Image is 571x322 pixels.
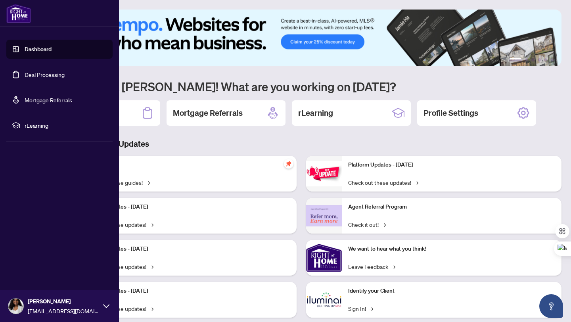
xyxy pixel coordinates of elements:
span: [PERSON_NAME] [28,297,99,306]
span: → [149,220,153,229]
img: logo [6,4,31,23]
p: We want to hear what you think! [348,245,555,253]
p: Agent Referral Program [348,203,555,211]
button: 3 [531,58,535,61]
p: Platform Updates - [DATE] [83,287,290,295]
h3: Brokerage & Industry Updates [41,138,561,149]
img: Agent Referral Program [306,205,342,227]
a: Dashboard [25,46,52,53]
img: Platform Updates - June 23, 2025 [306,161,342,186]
a: Check it out!→ [348,220,386,229]
button: 1 [509,58,522,61]
a: Mortgage Referrals [25,96,72,103]
button: 6 [550,58,554,61]
p: Self-Help [83,161,290,169]
button: Open asap [539,294,563,318]
p: Identify your Client [348,287,555,295]
a: Deal Processing [25,71,65,78]
span: → [149,262,153,271]
span: → [369,304,373,313]
span: → [149,304,153,313]
h1: Welcome back [PERSON_NAME]! What are you working on [DATE]? [41,79,561,94]
span: → [414,178,418,187]
span: pushpin [284,159,293,169]
span: → [382,220,386,229]
button: 5 [544,58,547,61]
span: [EMAIL_ADDRESS][DOMAIN_NAME] [28,307,99,315]
img: Identify your Client [306,282,342,318]
span: → [391,262,395,271]
button: 2 [525,58,528,61]
img: Slide 0 [41,10,561,66]
h2: rLearning [298,107,333,119]
img: We want to hear what you think! [306,240,342,276]
span: → [146,178,150,187]
button: 4 [538,58,541,61]
a: Check out these updates!→ [348,178,418,187]
p: Platform Updates - [DATE] [83,203,290,211]
p: Platform Updates - [DATE] [83,245,290,253]
span: rLearning [25,121,107,130]
a: Sign In!→ [348,304,373,313]
p: Platform Updates - [DATE] [348,161,555,169]
img: Profile Icon [8,299,23,314]
h2: Profile Settings [423,107,478,119]
h2: Mortgage Referrals [173,107,243,119]
a: Leave Feedback→ [348,262,395,271]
